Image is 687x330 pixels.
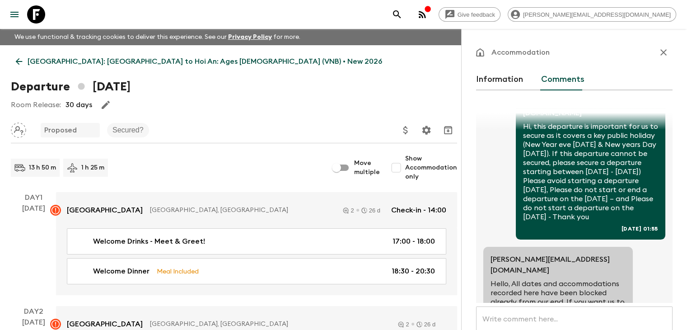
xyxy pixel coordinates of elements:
a: Privacy Policy [228,34,272,40]
p: 17:00 - 18:00 [393,236,435,247]
div: [PERSON_NAME][EMAIL_ADDRESS][DOMAIN_NAME] [508,7,676,22]
div: [DATE] [22,203,45,295]
a: Welcome Drinks - Meet & Greet!17:00 - 18:00 [67,228,446,255]
p: 18:30 - 20:30 [392,266,435,277]
button: Information [476,69,523,90]
p: [GEOGRAPHIC_DATA] [67,319,143,330]
p: 1 h 25 m [81,163,104,172]
p: Welcome Drinks - Meet & Greet! [93,236,205,247]
a: Welcome DinnerMeal Included18:30 - 20:30 [67,258,446,284]
p: Secured? [112,125,144,136]
p: [PERSON_NAME][EMAIL_ADDRESS][DOMAIN_NAME] [491,254,626,276]
p: [GEOGRAPHIC_DATA], [GEOGRAPHIC_DATA] [150,206,332,215]
button: menu [5,5,23,24]
p: Hello, All dates and accommodations recorded here have been blocked already from our end. If you ... [491,279,626,325]
div: 2 [398,321,409,327]
p: [GEOGRAPHIC_DATA] [67,205,143,216]
p: Meal Included [157,266,199,276]
a: Give feedback [439,7,500,22]
h1: Departure [DATE] [11,78,131,96]
span: Give feedback [453,11,500,18]
p: Welcome Dinner [93,266,150,277]
button: Update Price, Early Bird Discount and Costs [397,121,415,139]
div: Secured? [107,123,149,137]
button: Settings [417,121,435,139]
p: [GEOGRAPHIC_DATA], [GEOGRAPHIC_DATA] [150,320,387,329]
span: Move multiple [354,159,380,177]
p: Day 1 [11,192,56,203]
span: [PERSON_NAME][EMAIL_ADDRESS][DOMAIN_NAME] [518,11,676,18]
p: Hi, this departure is important for us to secure as it covers a key public holiday (New Year eve ... [523,122,658,222]
span: Show Accommodation only [405,154,457,181]
p: 13 h 50 m [29,163,56,172]
span: Assign pack leader [11,125,26,132]
p: Check-in - 14:00 [391,205,446,216]
div: 26 d [361,207,380,213]
a: [GEOGRAPHIC_DATA]: [GEOGRAPHIC_DATA] to Hoi An: Ages [DEMOGRAPHIC_DATA] (VNB) • New 2026 [11,52,387,71]
p: Day 2 [11,306,56,317]
button: search adventures [388,5,406,24]
p: We use functional & tracking cookies to deliver this experience. See our for more. [11,29,304,45]
div: 2 [343,207,354,213]
p: 30 days [65,99,92,110]
p: [GEOGRAPHIC_DATA]: [GEOGRAPHIC_DATA] to Hoi An: Ages [DEMOGRAPHIC_DATA] (VNB) • New 2026 [28,56,382,67]
div: 26 d [416,321,435,327]
button: Archive (Completed, Cancelled or Unsynced Departures only) [439,121,457,139]
p: Room Release: [11,99,61,110]
a: [GEOGRAPHIC_DATA][GEOGRAPHIC_DATA], [GEOGRAPHIC_DATA]226 dCheck-in - 14:00 [56,192,457,228]
p: Proposed [44,125,77,136]
p: Accommodation [491,47,550,58]
button: Comments [541,69,584,90]
span: [DATE] 01:55 [622,225,658,232]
